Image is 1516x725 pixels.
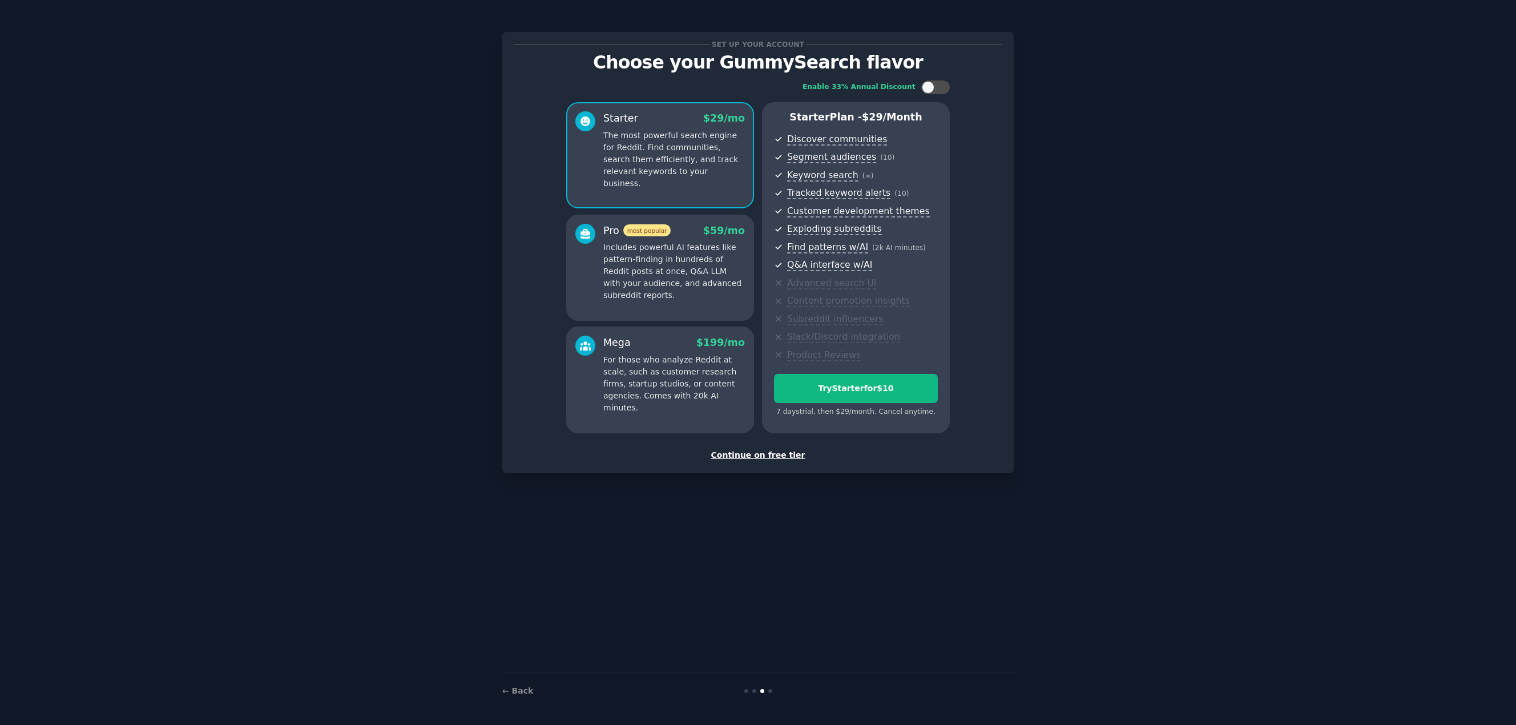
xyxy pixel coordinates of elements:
[710,38,807,50] span: Set up your account
[787,241,868,253] span: Find patterns w/AI
[775,382,937,394] div: Try Starter for $10
[787,170,858,182] span: Keyword search
[603,224,671,238] div: Pro
[703,112,745,124] span: $ 29 /mo
[862,172,874,180] span: ( ∞ )
[603,336,631,350] div: Mega
[603,130,745,190] p: The most powerful search engine for Reddit. Find communities, search them efficiently, and track ...
[787,151,876,163] span: Segment audiences
[703,225,745,236] span: $ 59 /mo
[603,241,745,301] p: Includes powerful AI features like pattern-finding in hundreds of Reddit posts at once, Q&A LLM w...
[603,354,745,414] p: For those who analyze Reddit at scale, such as customer research firms, startup studios, or conte...
[787,259,872,271] span: Q&A interface w/AI
[774,374,938,403] button: TryStarterfor$10
[774,110,938,124] p: Starter Plan -
[696,337,745,348] span: $ 199 /mo
[803,82,916,92] div: Enable 33% Annual Discount
[603,111,638,126] div: Starter
[787,349,861,361] span: Product Reviews
[623,224,671,236] span: most popular
[774,407,938,417] div: 7 days trial, then $ 29 /month . Cancel anytime.
[880,154,894,162] span: ( 10 )
[787,206,930,217] span: Customer development themes
[787,187,890,199] span: Tracked keyword alerts
[862,111,922,123] span: $ 29 /month
[787,223,881,235] span: Exploding subreddits
[894,190,909,198] span: ( 10 )
[787,277,876,289] span: Advanced search UI
[787,331,900,343] span: Slack/Discord integration
[514,53,1002,72] p: Choose your GummySearch flavor
[787,295,910,307] span: Content promotion insights
[787,313,883,325] span: Subreddit influencers
[514,449,1002,461] div: Continue on free tier
[787,134,887,146] span: Discover communities
[872,244,926,252] span: ( 2k AI minutes )
[502,686,533,695] a: ← Back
